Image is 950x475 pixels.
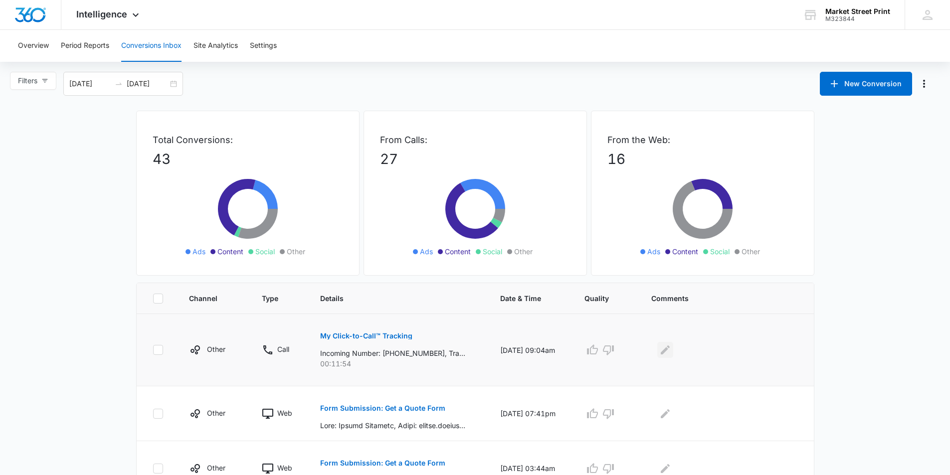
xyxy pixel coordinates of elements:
[320,396,445,420] button: Form Submission: Get a Quote Form
[207,463,225,473] p: Other
[115,80,123,88] span: to
[115,80,123,88] span: swap-right
[651,293,783,304] span: Comments
[584,293,613,304] span: Quality
[61,30,109,62] button: Period Reports
[320,332,412,339] p: My Click-to-Call™ Tracking
[320,405,445,412] p: Form Submission: Get a Quote Form
[916,76,932,92] button: Manage Numbers
[127,78,168,89] input: End date
[287,246,305,257] span: Other
[277,408,292,418] p: Web
[153,149,343,169] p: 43
[420,246,433,257] span: Ads
[488,386,572,441] td: [DATE] 07:41pm
[320,451,445,475] button: Form Submission: Get a Quote Form
[69,78,111,89] input: Start date
[657,406,673,422] button: Edit Comments
[672,246,698,257] span: Content
[189,293,223,304] span: Channel
[488,314,572,386] td: [DATE] 09:04am
[820,72,912,96] button: New Conversion
[647,246,660,257] span: Ads
[277,463,292,473] p: Web
[193,30,238,62] button: Site Analytics
[710,246,730,257] span: Social
[320,324,412,348] button: My Click-to-Call™ Tracking
[207,408,225,418] p: Other
[514,246,533,257] span: Other
[277,344,289,354] p: Call
[380,133,570,147] p: From Calls:
[607,133,798,147] p: From the Web:
[445,246,471,257] span: Content
[18,75,37,86] span: Filters
[483,246,502,257] span: Social
[607,149,798,169] p: 16
[320,348,465,358] p: Incoming Number: [PHONE_NUMBER], Tracking Number: [PHONE_NUMBER], Ring To: [PHONE_NUMBER], Caller...
[742,246,760,257] span: Other
[320,420,465,431] p: Lore: Ipsumd Sitametc, Adipi: elitse.doeiusmo@temporincididuntutla.etd, Magna: 9241319342, Ali en...
[192,246,205,257] span: Ads
[121,30,182,62] button: Conversions Inbox
[825,7,890,15] div: account name
[207,344,225,354] p: Other
[153,133,343,147] p: Total Conversions:
[320,293,462,304] span: Details
[10,72,56,90] button: Filters
[320,460,445,467] p: Form Submission: Get a Quote Form
[250,30,277,62] button: Settings
[76,9,127,19] span: Intelligence
[217,246,243,257] span: Content
[380,149,570,169] p: 27
[262,293,282,304] span: Type
[825,15,890,22] div: account id
[18,30,49,62] button: Overview
[500,293,546,304] span: Date & Time
[657,342,673,358] button: Edit Comments
[255,246,275,257] span: Social
[320,358,476,369] p: 00:11:54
